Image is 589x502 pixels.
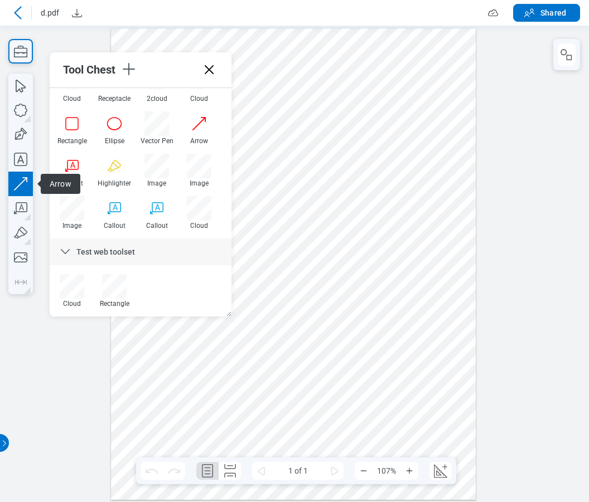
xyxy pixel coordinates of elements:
div: Callout [98,222,131,230]
div: Image [140,179,173,187]
div: Rectangle [98,300,131,308]
button: Download [68,4,86,22]
div: Receptacle [98,95,131,103]
div: Highlighter [98,179,131,187]
button: Create Scale [429,462,452,480]
span: Test web toolset [76,247,135,256]
button: Single Page Layout [196,462,219,480]
div: Cloud [55,95,89,103]
div: Image [55,222,89,230]
div: Callout [140,222,173,230]
span: d.pdf [41,7,59,18]
div: Test web toolset [50,238,231,265]
div: Image [182,179,216,187]
button: Zoom In [400,462,418,480]
button: Zoom Out [355,462,373,480]
span: Shared [540,7,566,18]
button: Shared [513,4,580,22]
div: Cloud [182,95,216,103]
div: Arrow [182,137,216,145]
div: Ellipse [98,137,131,145]
span: 1 of 1 [270,462,326,480]
div: Cloud [182,222,216,230]
button: Undo [141,462,163,480]
span: 107% [373,462,400,480]
div: Rectangle [55,137,89,145]
div: 2cloud [140,95,173,103]
div: Cloud [55,300,89,308]
div: Vector Pen [140,137,173,145]
div: Tool Chest [63,63,120,76]
button: Redo [163,462,185,480]
button: Continuous Page Layout [219,462,241,480]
